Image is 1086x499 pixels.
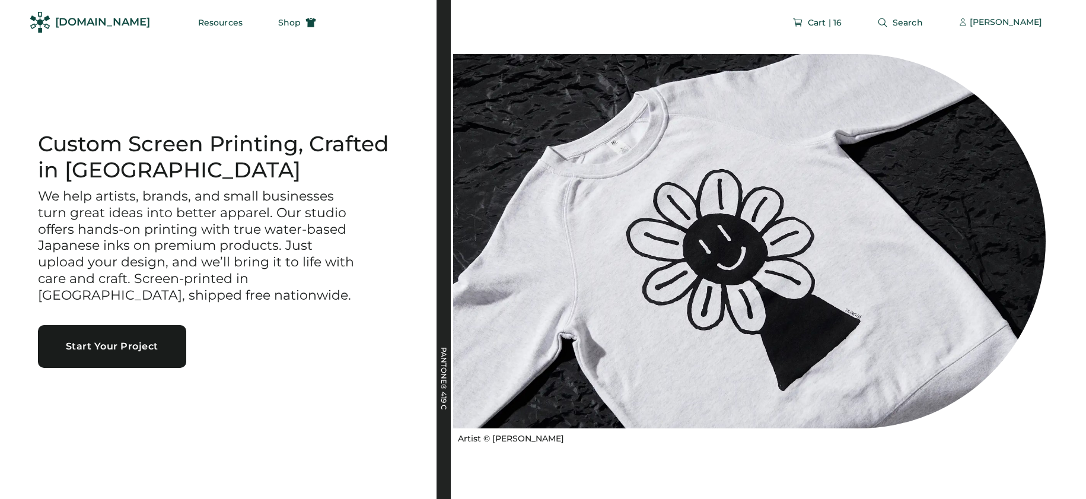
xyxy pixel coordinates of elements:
[278,18,301,27] span: Shop
[778,11,856,34] button: Cart | 16
[808,18,842,27] span: Cart | 16
[440,347,447,466] div: PANTONE® 419 C
[264,11,330,34] button: Shop
[458,433,564,445] div: Artist © [PERSON_NAME]
[863,11,937,34] button: Search
[184,11,257,34] button: Resources
[453,428,564,445] a: Artist © [PERSON_NAME]
[30,12,50,33] img: Rendered Logo - Screens
[1030,446,1081,497] iframe: Front Chat
[55,15,150,30] div: [DOMAIN_NAME]
[38,188,358,304] h3: We help artists, brands, and small businesses turn great ideas into better apparel. Our studio of...
[970,17,1042,28] div: [PERSON_NAME]
[893,18,923,27] span: Search
[38,131,408,183] h1: Custom Screen Printing, Crafted in [GEOGRAPHIC_DATA]
[38,325,186,368] button: Start Your Project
